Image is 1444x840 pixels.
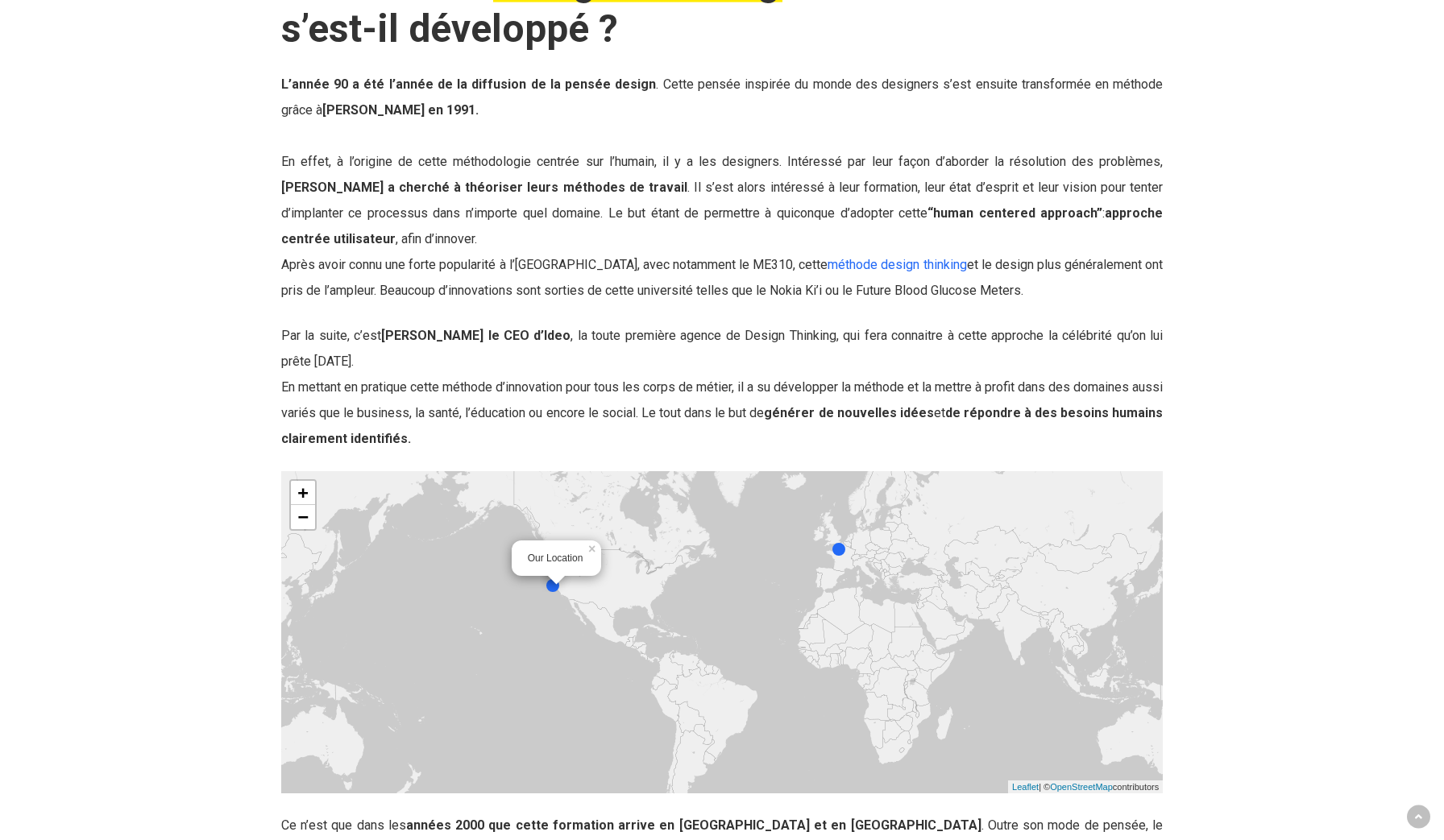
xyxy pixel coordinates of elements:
[281,180,687,195] strong: [PERSON_NAME] a cherché à théoriser leurs méthodes de travail
[406,817,981,833] strong: années 2000 que cette formation arrive en [GEOGRAPHIC_DATA] et en [GEOGRAPHIC_DATA]
[927,205,1102,221] strong: “human centered approach”
[281,257,828,272] span: Après avoir connu une forte popularité à l’[GEOGRAPHIC_DATA], avec notamment le ME310, cette
[322,102,479,118] strong: [PERSON_NAME] en 1991.
[381,328,571,343] strong: [PERSON_NAME] le CEO d’Ideo
[291,505,315,529] a: Zoom out
[764,405,933,420] strong: générer de nouvelles idées
[281,77,1164,118] span: . Cette pensée inspirée du monde des designers s’est ensuite transformée en méthode grâce à
[1008,780,1163,794] div: | © contributors
[291,481,315,505] a: Zoom in
[1012,782,1039,792] a: Leaflet
[281,328,1164,446] span: Par la suite, c’est , la toute première agence de Design Thinking, qui fera connaitre à cette app...
[281,77,657,92] strong: L’année 90 a été l’année de la diffusion de la pensée design
[1050,782,1113,792] a: OpenStreetMap
[828,257,966,272] a: méthode design thinking
[528,552,585,565] div: Our Location
[587,540,601,552] a: ×
[281,154,1164,246] span: En effet, à l’origine de cette méthodologie centrée sur l’humain, il y a les designers. Intéressé...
